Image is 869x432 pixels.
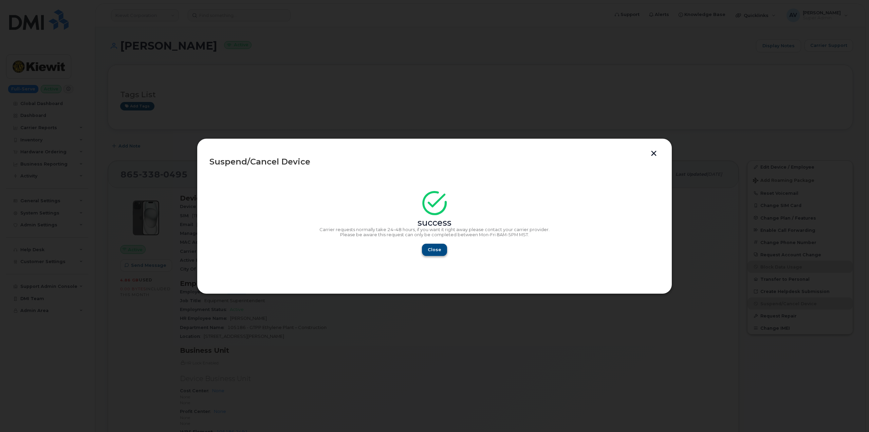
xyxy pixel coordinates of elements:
[209,158,660,166] div: Suspend/Cancel Device
[839,402,864,427] iframe: Messenger Launcher
[428,246,441,253] span: Close
[422,244,447,256] button: Close
[209,232,660,238] p: Please be aware this request can only be completed between Mon-Fri 8AM-5PM MST.
[209,227,660,232] p: Carrier requests normally take 24–48 hours, if you want it right away please contact your carrier...
[209,220,660,226] div: success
